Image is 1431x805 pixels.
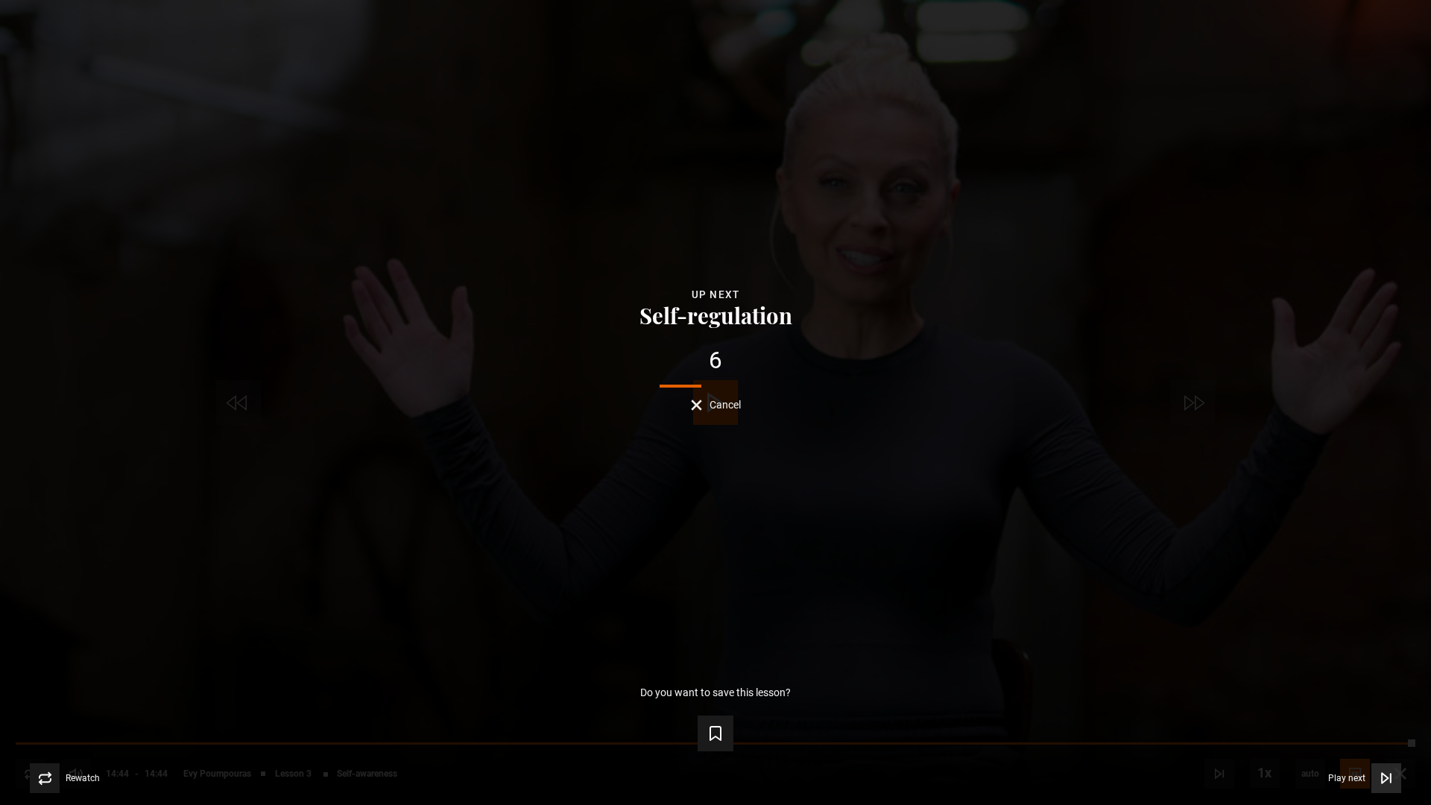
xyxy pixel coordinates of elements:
button: Self-regulation [635,303,797,326]
div: 6 [24,349,1407,373]
span: Cancel [710,400,741,410]
button: Rewatch [30,763,100,793]
div: Up next [24,286,1407,303]
p: Do you want to save this lesson? [640,687,791,698]
button: Cancel [691,400,741,411]
span: Rewatch [66,774,100,783]
button: Play next [1328,763,1401,793]
span: Play next [1328,774,1365,783]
